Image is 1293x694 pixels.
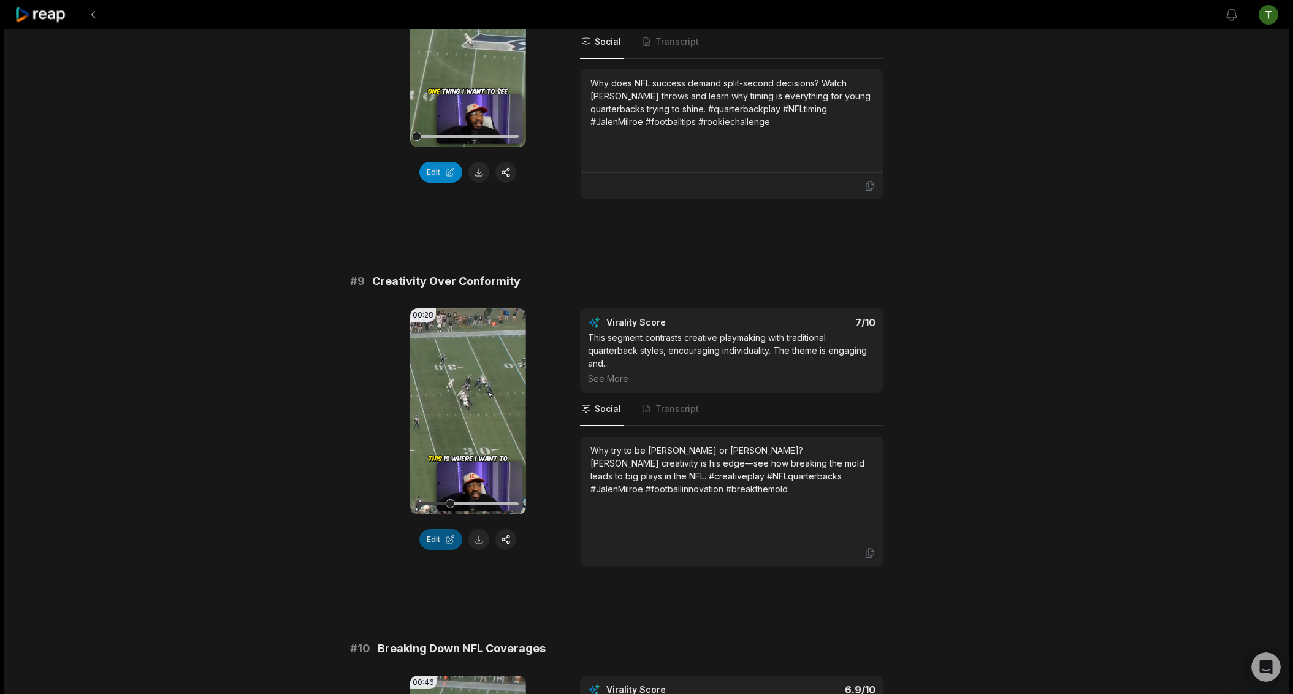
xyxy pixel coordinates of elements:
[25,87,221,108] p: Hi Takeovert2 👋
[744,316,875,329] div: 7 /10
[588,331,875,385] div: This segment contrasts creative playmaking with traditional quarterback styles, encouraging indiv...
[18,260,227,283] a: Changelog
[590,444,873,495] div: Why try to be [PERSON_NAME] or [PERSON_NAME]? [PERSON_NAME] creativity is his edge—see how breaki...
[588,372,875,385] div: See More
[48,20,72,44] img: Profile image for Usama
[25,154,220,167] div: Recent message
[580,393,883,426] nav: Tabs
[655,36,699,48] span: Transcript
[1251,652,1281,682] iframe: Intercom live chat
[51,173,1082,183] span: After I edit a video when I try to export the adjustments will not be made. Instead the screen ma...
[419,529,462,550] button: Edit
[123,383,245,432] button: Messages
[12,144,233,208] div: Recent messageUsama avatarSam avatarAfter I edit a video when I try to export the adjustments wil...
[33,180,48,195] img: Sam avatar
[25,305,220,318] h2: Have a feature request?
[211,20,233,42] div: Close
[191,224,205,239] img: Profile image for Sam
[47,413,75,422] span: Home
[595,36,621,48] span: Social
[410,308,526,514] video: Your browser does not support mp4 format.
[25,322,220,347] button: Give feedback!
[74,185,113,198] div: • 13h ago
[419,162,462,183] button: Edit
[606,316,738,329] div: Virality Score
[163,413,205,422] span: Messages
[25,265,205,278] div: Changelog
[595,403,621,415] span: Social
[25,20,49,44] img: Profile image for Sam
[13,162,232,208] div: Usama avatarSam avatarAfter I edit a video when I try to export the adjustments will not be made....
[350,273,365,290] span: # 9
[350,640,370,657] span: # 10
[590,77,873,128] div: Why does NFL success demand split-second decisions? Watch [PERSON_NAME] throws and learn why timi...
[372,273,521,290] span: Creativity Over Conformity
[580,26,883,59] nav: Tabs
[12,215,233,248] div: Ask a questionProfile image for Sam
[24,180,39,195] img: Usama avatar
[25,225,186,238] div: Ask a question
[655,403,699,415] span: Transcript
[51,185,71,198] div: reap
[25,108,221,129] p: How can we help?
[378,640,546,657] span: Breaking Down NFL Coverages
